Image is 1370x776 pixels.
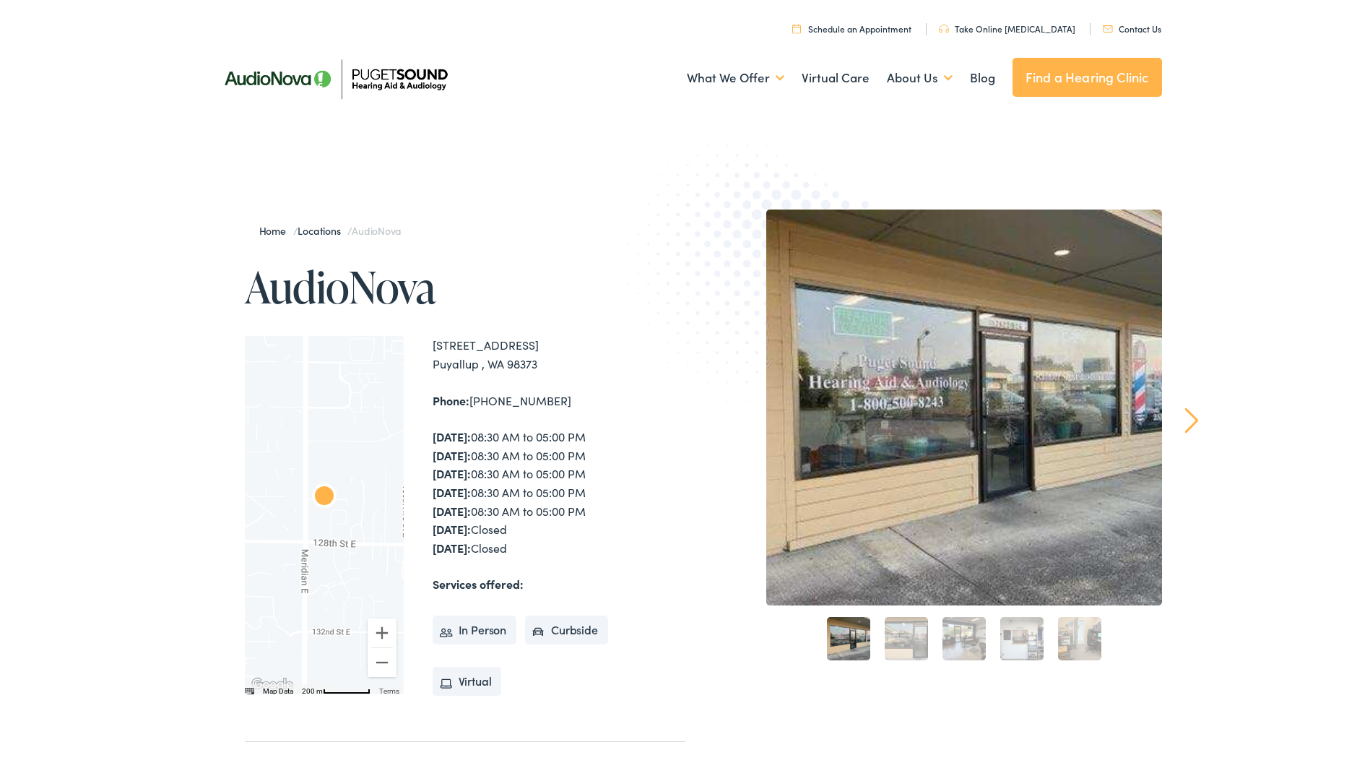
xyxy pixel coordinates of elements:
[433,484,471,500] strong: [DATE]:
[885,617,928,660] a: 2
[433,428,685,557] div: 08:30 AM to 05:00 PM 08:30 AM to 05:00 PM 08:30 AM to 05:00 PM 08:30 AM to 05:00 PM 08:30 AM to 0...
[1058,617,1101,660] a: 5
[263,686,293,697] button: Map Data
[259,223,402,238] span: / /
[1103,25,1113,33] img: utility icon
[433,392,685,410] div: [PHONE_NUMBER]
[248,676,296,694] a: Open this area in Google Maps (opens a new window)
[433,667,502,696] li: Virtual
[792,24,801,33] img: utility icon
[942,617,986,660] a: 3
[1013,58,1162,97] a: Find a Hearing Clinic
[939,25,949,33] img: utility icon
[433,540,471,556] strong: [DATE]:
[243,686,253,697] button: Keyboard shortcuts
[1184,408,1198,434] a: Next
[433,576,524,592] strong: Services offered:
[802,51,870,105] a: Virtual Care
[298,223,347,238] a: Locations
[259,223,293,238] a: Home
[433,616,517,644] li: In Person
[433,428,471,444] strong: [DATE]:
[827,617,870,660] a: 1
[433,465,471,481] strong: [DATE]:
[368,618,396,647] button: Zoom in
[245,263,685,311] h1: AudioNova
[248,676,296,694] img: Google
[792,22,911,35] a: Schedule an Appointment
[433,503,471,519] strong: [DATE]:
[368,648,396,677] button: Zoom out
[302,687,323,695] span: 200 m
[433,336,685,373] div: [STREET_ADDRESS] Puyallup , WA 98373
[352,223,401,238] span: AudioNova
[1000,617,1044,660] a: 4
[379,687,399,695] a: Terms
[687,51,784,105] a: What We Offer
[939,22,1075,35] a: Take Online [MEDICAL_DATA]
[433,447,471,463] strong: [DATE]:
[887,51,953,105] a: About Us
[301,475,347,521] div: AudioNova
[970,51,995,105] a: Blog
[1103,22,1161,35] a: Contact Us
[433,521,471,537] strong: [DATE]:
[525,616,608,644] li: Curbside
[298,684,375,694] button: Map Scale: 200 m per 62 pixels
[433,392,469,408] strong: Phone:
